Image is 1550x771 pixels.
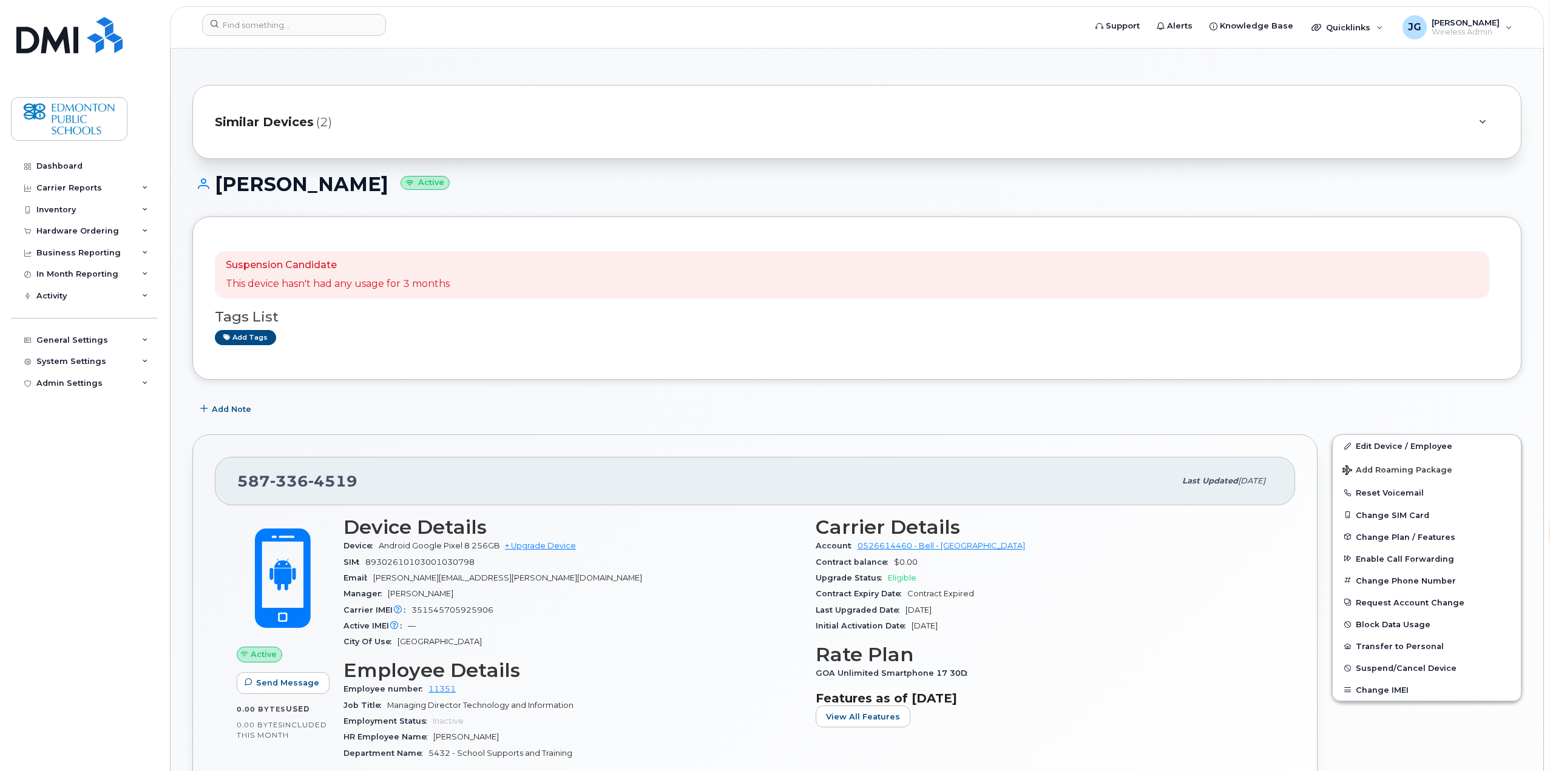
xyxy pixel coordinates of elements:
[1182,476,1238,485] span: Last updated
[505,541,576,550] a: + Upgrade Device
[1356,554,1454,563] span: Enable Call Forwarding
[816,573,888,582] span: Upgrade Status
[237,472,357,490] span: 587
[1333,635,1521,657] button: Transfer to Personal
[816,557,894,567] span: Contract balance
[433,716,464,726] span: Inactive
[286,704,310,713] span: used
[1238,476,1265,485] span: [DATE]
[344,716,433,726] span: Employment Status
[237,705,286,713] span: 0.00 Bytes
[1333,679,1521,701] button: Change IMEI
[888,573,916,582] span: Eligible
[344,589,388,598] span: Manager
[1333,591,1521,613] button: Request Account Change
[816,541,858,550] span: Account
[251,648,277,660] span: Active
[1333,482,1521,503] button: Reset Voicemail
[1333,570,1521,591] button: Change Phone Number
[226,277,450,291] p: This device hasn't had any usage for 3 months
[816,605,905,614] span: Last Upgraded Date
[816,705,910,727] button: View All Features
[226,258,450,272] p: Suspension Candidate
[1342,465,1452,477] span: Add Roaming Package
[858,541,1025,550] a: 0526614460 - Bell - [GEOGRAPHIC_DATA]
[408,621,416,630] span: —
[816,668,973,678] span: GOA Unlimited Smartphone 17 30D
[256,677,319,689] span: Send Message
[411,605,493,614] span: 351545705925906
[344,637,398,646] span: City Of Use
[398,637,482,646] span: [GEOGRAPHIC_DATA]
[1356,532,1455,541] span: Change Plan / Features
[1356,664,1457,673] span: Suspend/Cancel Device
[907,589,974,598] span: Contract Expired
[428,749,572,758] span: 5432 - School Supports and Training
[192,398,262,420] button: Add Note
[387,701,574,710] span: Managing Director Technology and Information
[905,605,932,614] span: [DATE]
[894,557,918,567] span: $0.00
[344,684,428,693] span: Employee number
[316,113,332,131] span: (2)
[1333,504,1521,526] button: Change SIM Card
[237,672,330,694] button: Send Message
[816,589,907,598] span: Contract Expiry Date
[344,701,387,710] span: Job Title
[215,330,276,345] a: Add tags
[1333,457,1521,482] button: Add Roaming Package
[826,711,900,722] span: View All Features
[344,732,433,741] span: HR Employee Name
[344,659,801,681] h3: Employee Details
[388,589,453,598] span: [PERSON_NAME]
[1333,548,1521,570] button: Enable Call Forwarding
[379,541,500,550] span: Android Google Pixel 8 256GB
[344,605,411,614] span: Carrier IMEI
[215,309,1499,325] h3: Tags List
[344,749,428,758] span: Department Name
[192,173,1521,195] h1: [PERSON_NAME]
[373,573,642,582] span: [PERSON_NAME][EMAIL_ADDRESS][PERSON_NAME][DOMAIN_NAME]
[344,541,379,550] span: Device
[215,113,314,131] span: Similar Devices
[912,621,938,630] span: [DATE]
[401,176,450,190] small: Active
[237,721,283,729] span: 0.00 Bytes
[344,557,365,567] span: SIM
[308,472,357,490] span: 4519
[816,621,912,630] span: Initial Activation Date
[344,516,801,538] h3: Device Details
[816,691,1273,705] h3: Features as of [DATE]
[1333,526,1521,548] button: Change Plan / Features
[816,644,1273,665] h3: Rate Plan
[344,621,408,630] span: Active IMEI
[212,403,251,415] span: Add Note
[1333,435,1521,457] a: Edit Device / Employee
[816,516,1273,538] h3: Carrier Details
[1333,657,1521,679] button: Suspend/Cancel Device
[344,573,373,582] span: Email
[1333,613,1521,635] button: Block Data Usage
[428,684,456,693] a: 11351
[270,472,308,490] span: 336
[433,732,499,741] span: [PERSON_NAME]
[365,557,475,567] span: 89302610103001030798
